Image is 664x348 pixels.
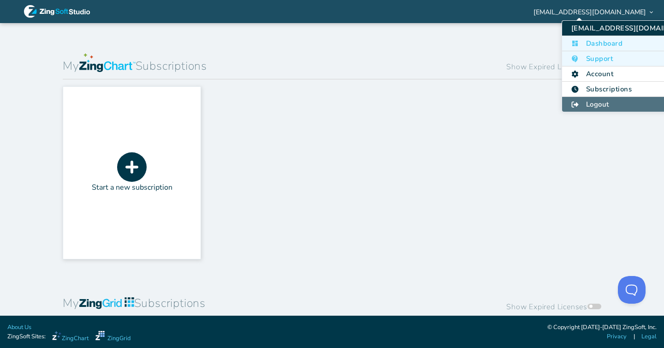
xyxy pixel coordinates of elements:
a: Legal [641,332,657,341]
label: Show Expired Licenses [506,290,601,312]
label: Show Expired Licenses [506,50,601,72]
div: © Copyright [DATE]-[DATE] ZingSoft, Inc. [547,323,657,332]
div: [EMAIL_ADDRESS][DOMAIN_NAME] [532,8,653,15]
a: ZingGrid [95,331,130,343]
h2: My Subscriptions [63,295,206,312]
span: ZingSoft Sites: [7,332,46,341]
a: Privacy [607,332,627,341]
a: About Us [7,323,31,332]
iframe: Help Scout Beacon - Open [618,276,646,304]
div: Start a new subscription [92,182,172,193]
span: [EMAIL_ADDRESS][DOMAIN_NAME] [534,9,646,15]
a: ZingChart [52,331,89,343]
span: | [634,332,635,341]
h2: My Subscriptions [63,51,207,75]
